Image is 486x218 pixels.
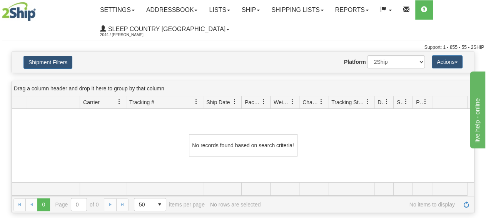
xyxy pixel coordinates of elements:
div: grid grouping header [12,81,474,96]
span: items per page [134,198,205,211]
a: Delivery Status filter column settings [380,95,393,108]
div: Support: 1 - 855 - 55 - 2SHIP [2,44,484,51]
span: Packages [245,98,261,106]
span: Tracking # [129,98,154,106]
a: Ship Date filter column settings [228,95,241,108]
a: Charge filter column settings [315,95,328,108]
a: Addressbook [140,0,204,20]
a: Pickup Status filter column settings [419,95,432,108]
span: Ship Date [206,98,230,106]
a: Settings [94,0,140,20]
span: Sleep Country [GEOGRAPHIC_DATA] [106,26,225,32]
button: Shipment Filters [23,56,72,69]
a: Shipment Issues filter column settings [399,95,413,108]
span: Tracking Status [331,98,365,106]
a: Sleep Country [GEOGRAPHIC_DATA] 2044 / [PERSON_NAME] [94,20,235,39]
a: Packages filter column settings [257,95,270,108]
a: Weight filter column settings [286,95,299,108]
button: Actions [432,55,463,68]
div: No rows are selected [210,201,261,208]
span: 50 [139,201,149,208]
a: Lists [203,0,235,20]
a: Tracking # filter column settings [190,95,203,108]
span: Weight [274,98,290,106]
span: Charge [302,98,319,106]
span: Page of 0 [55,198,99,211]
span: Delivery Status [377,98,384,106]
span: Shipment Issues [397,98,403,106]
a: Tracking Status filter column settings [361,95,374,108]
a: Shipping lists [266,0,329,20]
span: Page 0 [37,198,50,211]
label: Platform [344,58,366,66]
span: Carrier [83,98,100,106]
div: No records found based on search criteria! [189,134,297,156]
a: Reports [329,0,374,20]
a: Carrier filter column settings [113,95,126,108]
a: Ship [236,0,266,20]
span: select [154,198,166,211]
div: live help - online [6,5,71,14]
span: Page sizes drop down [134,198,166,211]
span: 2044 / [PERSON_NAME] [100,31,158,39]
iframe: chat widget [468,70,485,148]
a: Refresh [460,198,473,211]
span: No items to display [266,201,455,208]
span: Pickup Status [416,98,423,106]
img: logo2044.jpg [2,2,36,21]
